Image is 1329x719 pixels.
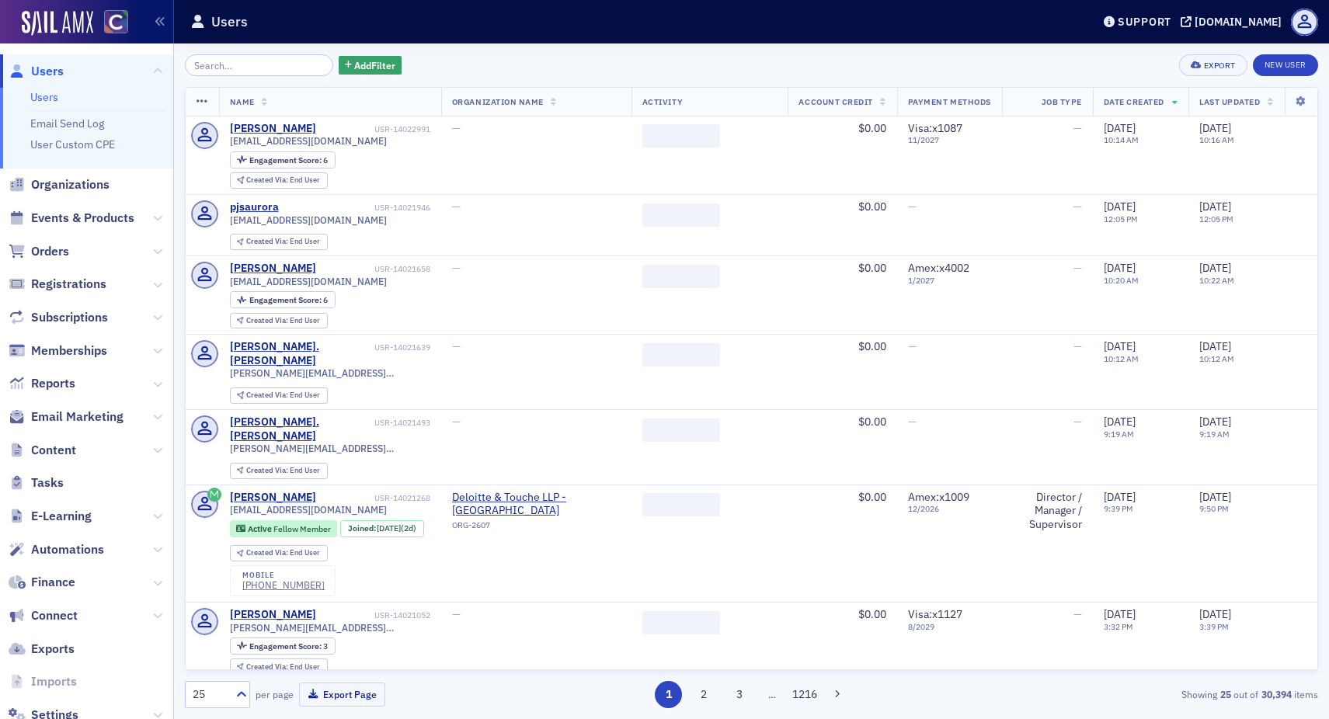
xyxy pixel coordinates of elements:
[31,243,69,260] span: Orders
[1199,134,1234,145] time: 10:16 AM
[230,463,328,479] div: Created Via: End User
[230,135,387,147] span: [EMAIL_ADDRESS][DOMAIN_NAME]
[725,681,753,708] button: 3
[230,214,387,226] span: [EMAIL_ADDRESS][DOMAIN_NAME]
[1179,54,1247,76] button: Export
[9,474,64,491] a: Tasks
[374,342,430,353] div: USR-14021639
[452,491,621,518] a: Deloitte & Touche LLP - [GEOGRAPHIC_DATA]
[1104,261,1136,275] span: [DATE]
[761,687,783,701] span: …
[246,315,290,325] span: Created Via :
[858,490,886,504] span: $0.00
[31,673,77,690] span: Imports
[452,96,544,107] span: Organization Name
[246,467,320,475] div: End User
[858,200,886,214] span: $0.00
[1199,261,1231,275] span: [DATE]
[22,11,93,36] img: SailAMX
[30,116,104,130] a: Email Send Log
[230,340,372,367] a: [PERSON_NAME].[PERSON_NAME]
[230,200,279,214] div: pjsaurora
[377,523,416,533] div: (2d)
[858,339,886,353] span: $0.00
[9,442,76,459] a: Content
[185,54,333,76] input: Search…
[1104,353,1139,364] time: 10:12 AM
[908,135,991,145] span: 11 / 2027
[31,574,75,591] span: Finance
[230,96,255,107] span: Name
[655,681,682,708] button: 1
[1199,200,1231,214] span: [DATE]
[230,172,328,189] div: Created Via: End User
[230,313,328,329] div: Created Via: End User
[230,122,316,136] a: [PERSON_NAME]
[230,387,328,404] div: Created Via: End User
[31,375,75,392] span: Reports
[858,261,886,275] span: $0.00
[1104,503,1133,514] time: 9:39 PM
[249,641,323,651] span: Engagement Score :
[31,641,75,658] span: Exports
[1118,15,1171,29] div: Support
[318,493,430,503] div: USR-14021268
[93,10,128,36] a: View Homepage
[242,579,325,591] a: [PHONE_NUMBER]
[1073,261,1082,275] span: —
[1199,415,1231,429] span: [DATE]
[193,686,227,703] div: 25
[318,264,430,274] div: USR-14021658
[908,96,991,107] span: Payment Methods
[1104,200,1136,214] span: [DATE]
[642,493,720,516] span: ‌
[31,474,64,491] span: Tasks
[642,611,720,634] span: ‌
[9,342,107,359] a: Memberships
[908,607,962,621] span: Visa : x1127
[858,607,886,621] span: $0.00
[249,642,328,651] div: 3
[9,508,92,525] a: E-Learning
[249,296,328,304] div: 6
[230,276,387,287] span: [EMAIL_ADDRESS][DOMAIN_NAME]
[377,523,401,533] span: [DATE]
[691,681,718,708] button: 2
[246,547,290,557] span: Created Via :
[1181,16,1287,27] button: [DOMAIN_NAME]
[230,608,316,622] div: [PERSON_NAME]
[30,137,115,151] a: User Custom CPE
[908,339,917,353] span: —
[230,443,430,454] span: [PERSON_NAME][EMAIL_ADDRESS][PERSON_NAME][DOMAIN_NAME]
[452,520,621,536] div: ORG-2607
[1199,503,1229,514] time: 9:50 PM
[9,673,77,690] a: Imports
[230,504,387,516] span: [EMAIL_ADDRESS][DOMAIN_NAME]
[1199,490,1231,504] span: [DATE]
[1199,621,1229,632] time: 3:39 PM
[230,234,328,250] div: Created Via: End User
[273,523,331,534] span: Fellow Member
[1104,621,1133,632] time: 3:32 PM
[9,541,104,558] a: Automations
[246,465,290,475] span: Created Via :
[281,203,430,213] div: USR-14021946
[31,210,134,227] span: Events & Products
[249,294,323,305] span: Engagement Score :
[248,523,273,534] span: Active
[9,276,106,293] a: Registrations
[246,662,290,672] span: Created Via :
[249,156,328,165] div: 6
[230,491,316,505] a: [PERSON_NAME]
[952,687,1318,701] div: Showing out of items
[374,418,430,428] div: USR-14021493
[31,442,76,459] span: Content
[249,155,323,165] span: Engagement Score :
[246,549,320,557] div: End User
[246,663,320,672] div: End User
[908,415,917,429] span: —
[1104,415,1136,429] span: [DATE]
